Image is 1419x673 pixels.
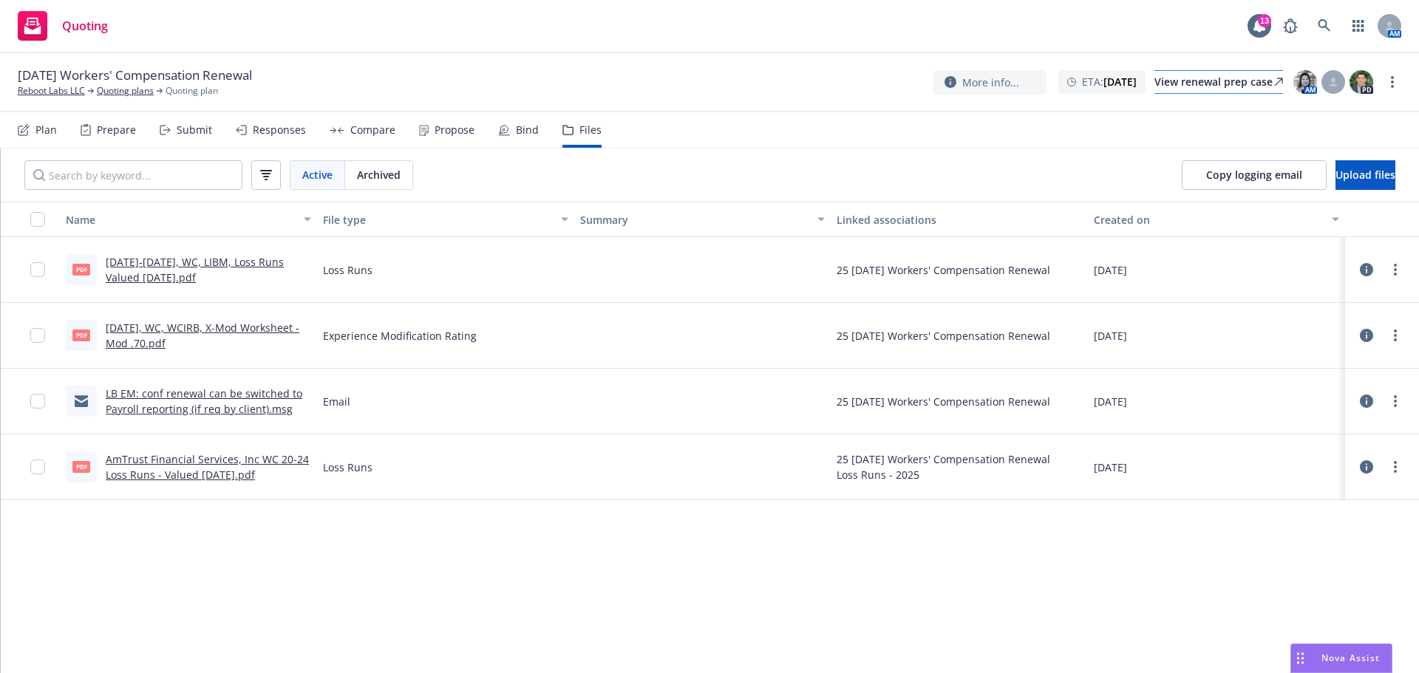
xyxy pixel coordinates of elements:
[1103,75,1137,89] strong: [DATE]
[72,461,90,472] span: pdf
[106,321,299,350] a: [DATE], WC, WCIRB, X-Mod Worksheet - Mod .70.pdf
[106,386,302,416] a: LB EM: conf renewal can be switched to Payroll reporting (if req by client).msg
[933,70,1047,95] button: More info...
[72,329,90,341] span: pdf
[1386,392,1404,410] a: more
[62,20,108,32] span: Quoting
[1344,11,1373,41] a: Switch app
[1310,11,1339,41] a: Search
[253,124,306,136] div: Responses
[1335,168,1395,182] span: Upload files
[1384,73,1401,91] a: more
[1088,202,1345,237] button: Created on
[837,451,1050,467] div: 25 [DATE] Workers' Compensation Renewal
[106,452,309,482] a: AmTrust Financial Services, Inc WC 20-24 Loss Runs - Valued [DATE].pdf
[1386,327,1404,344] a: more
[1094,460,1127,475] span: [DATE]
[1182,160,1327,190] button: Copy logging email
[1094,328,1127,344] span: [DATE]
[166,84,218,98] span: Quoting plan
[831,202,1088,237] button: Linked associations
[580,212,809,228] div: Summary
[97,124,136,136] div: Prepare
[1276,11,1305,41] a: Report a Bug
[30,394,45,409] input: Toggle Row Selected
[30,262,45,277] input: Toggle Row Selected
[97,84,154,98] a: Quoting plans
[323,328,477,344] span: Experience Modification Rating
[18,84,85,98] a: Reboot Labs LLC
[1321,652,1380,664] span: Nova Assist
[323,394,350,409] span: Email
[60,202,317,237] button: Name
[962,75,1019,90] span: More info...
[323,262,372,278] span: Loss Runs
[350,124,395,136] div: Compare
[1258,14,1271,27] div: 13
[1293,70,1317,94] img: photo
[1386,458,1404,476] a: more
[837,262,1050,278] div: 25 [DATE] Workers' Compensation Renewal
[1094,212,1323,228] div: Created on
[12,5,114,47] a: Quoting
[30,328,45,343] input: Toggle Row Selected
[1350,70,1373,94] img: photo
[574,202,831,237] button: Summary
[106,255,284,284] a: [DATE]-[DATE], WC, LIBM, Loss Runs Valued [DATE].pdf
[72,264,90,275] span: pdf
[1094,394,1127,409] span: [DATE]
[1335,160,1395,190] button: Upload files
[837,467,1050,482] div: Loss Runs - 2025
[435,124,474,136] div: Propose
[30,460,45,474] input: Toggle Row Selected
[1206,168,1302,182] span: Copy logging email
[323,460,372,475] span: Loss Runs
[317,202,574,237] button: File type
[30,212,45,227] input: Select all
[357,167,401,182] span: Archived
[35,124,57,136] div: Plan
[516,124,539,136] div: Bind
[66,212,295,228] div: Name
[302,167,333,182] span: Active
[1386,261,1404,279] a: more
[323,212,552,228] div: File type
[837,212,1082,228] div: Linked associations
[1291,644,1310,672] div: Drag to move
[24,160,242,190] input: Search by keyword...
[1082,74,1137,89] span: ETA :
[837,394,1050,409] div: 25 [DATE] Workers' Compensation Renewal
[1154,70,1283,94] a: View renewal prep case
[579,124,602,136] div: Files
[1290,643,1392,673] button: Nova Assist
[177,124,212,136] div: Submit
[18,66,252,84] span: [DATE] Workers' Compensation Renewal
[1094,262,1127,278] span: [DATE]
[1154,71,1283,93] div: View renewal prep case
[837,328,1050,344] div: 25 [DATE] Workers' Compensation Renewal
